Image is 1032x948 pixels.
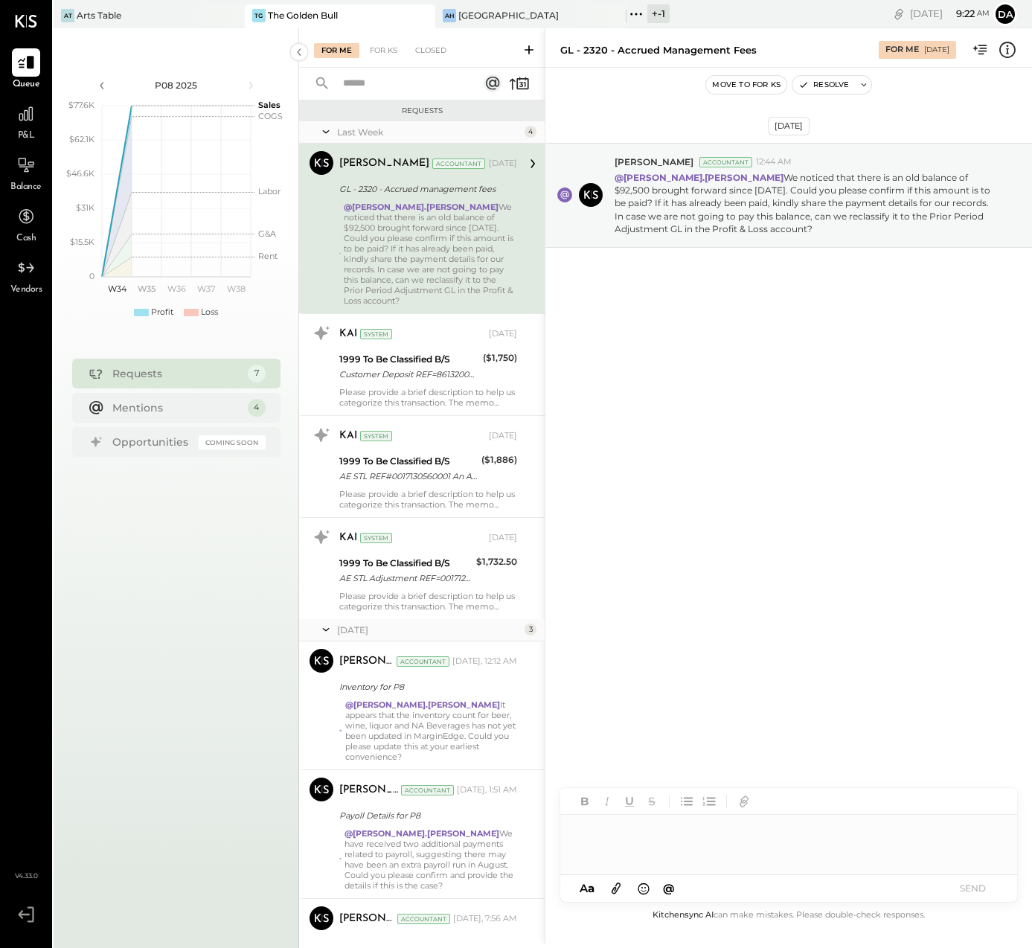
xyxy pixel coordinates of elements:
[489,532,517,544] div: [DATE]
[620,792,639,811] button: Underline
[258,228,276,239] text: G&A
[339,783,398,798] div: [PERSON_NAME]
[1,100,51,143] a: P&L
[1,48,51,92] a: Queue
[339,556,472,571] div: 1999 To Be Classified B/S
[339,469,477,484] div: AE STL REF#0017130560001 An Account Error Adjustment
[910,7,990,21] div: [DATE]
[768,117,810,135] div: [DATE]
[337,126,521,138] div: Last Week
[408,43,454,58] div: Closed
[339,531,357,545] div: KAI
[615,156,693,168] span: [PERSON_NAME]
[345,699,500,710] strong: @[PERSON_NAME].[PERSON_NAME]
[10,181,42,194] span: Balance
[13,78,40,92] span: Queue
[699,792,719,811] button: Ordered List
[575,792,594,811] button: Bold
[362,43,405,58] div: For KS
[489,430,517,442] div: [DATE]
[339,429,357,443] div: KAI
[344,202,499,212] strong: @[PERSON_NAME].[PERSON_NAME]
[597,792,617,811] button: Italic
[307,106,537,116] div: Requests
[476,554,517,569] div: $1,732.50
[68,100,94,110] text: $77.6K
[458,9,559,22] div: [GEOGRAPHIC_DATA]
[344,828,499,839] strong: @[PERSON_NAME].[PERSON_NAME]
[993,2,1017,26] button: da
[756,156,792,168] span: 12:44 AM
[138,284,156,294] text: W35
[339,352,478,367] div: 1999 To Be Classified B/S
[339,327,357,342] div: KAI
[658,879,679,897] button: @
[16,232,36,246] span: Cash
[258,251,278,261] text: Rent
[699,157,752,167] div: Accountant
[258,111,283,121] text: COGS
[112,366,240,381] div: Requests
[112,400,240,415] div: Mentions
[344,202,517,306] div: We noticed that there is an old balance of $92,500 brought forward since [DATE]. Could you please...
[339,654,394,669] div: [PERSON_NAME]
[107,284,126,294] text: W34
[339,591,517,612] div: Please provide a brief description to help us categorize this transaction. The memo might be help...
[339,679,513,694] div: Inventory for P8
[10,284,42,297] span: Vendors
[258,100,281,110] text: Sales
[943,878,1002,898] button: SEND
[489,328,517,340] div: [DATE]
[89,271,94,281] text: 0
[481,452,517,467] div: ($1,886)
[112,435,191,449] div: Opportunities
[339,912,394,926] div: [PERSON_NAME]
[647,4,670,23] div: + -1
[248,365,266,382] div: 7
[706,76,786,94] button: Move to for ks
[268,9,338,22] div: The Golden Bull
[344,828,517,891] div: We have received two additional payments related to payroll, suggesting there may have been an ex...
[489,158,517,170] div: [DATE]
[337,624,521,636] div: [DATE]
[891,6,906,22] div: copy link
[18,129,35,143] span: P&L
[339,156,429,171] div: [PERSON_NAME]
[1,151,51,194] a: Balance
[345,699,517,762] div: It appears that the inventory count for beer, wine, liquor and NA Beverages has not yet been upda...
[77,9,121,22] div: Arts Table
[339,489,517,510] div: Please provide a brief description to help us categorize this transaction. The memo might be help...
[226,284,245,294] text: W38
[642,792,661,811] button: Strikethrough
[924,45,949,55] div: [DATE]
[525,624,536,635] div: 3
[167,284,185,294] text: W36
[677,792,696,811] button: Unordered List
[575,880,599,897] button: Aa
[663,881,675,895] span: @
[197,284,215,294] text: W37
[252,9,266,22] div: TG
[339,808,513,823] div: Payoll Details for P8
[151,307,173,318] div: Profit
[452,656,517,667] div: [DATE], 12:12 AM
[61,9,74,22] div: AT
[201,307,218,318] div: Loss
[339,387,517,408] div: Please provide a brief description to help us categorize this transaction. The memo might be help...
[525,126,536,138] div: 4
[258,186,281,196] text: Labor
[397,914,450,924] div: Accountant
[339,182,513,196] div: GL - 2320 - Accrued management fees
[483,350,517,365] div: ($1,750)
[339,571,472,586] div: AE STL Adjustment REF=0017124966001
[615,171,1000,235] p: We noticed that there is an old balance of $92,500 brought forward since [DATE]. Could you please...
[76,202,94,213] text: $31K
[360,329,392,339] div: System
[560,43,757,57] div: GL - 2320 - Accrued management fees
[432,158,485,169] div: Accountant
[199,435,266,449] div: Coming Soon
[113,79,240,92] div: P08 2025
[734,792,754,811] button: Add URL
[69,134,94,144] text: $62.1K
[248,399,266,417] div: 4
